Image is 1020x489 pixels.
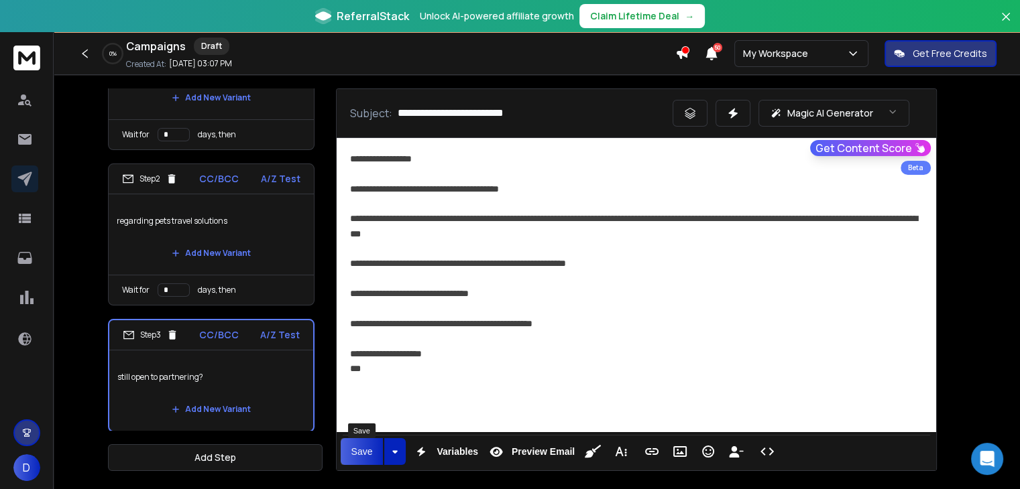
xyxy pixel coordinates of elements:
p: CC/BCC [199,328,239,342]
button: Get Free Credits [885,40,997,67]
div: Beta [901,161,931,175]
button: Insert Image (Ctrl+P) [667,438,693,465]
p: A/Z Test [261,172,300,186]
div: Step 3 [123,329,178,341]
li: Step3CC/BCCA/Z Teststill open to partnering?Add New Variant [108,319,315,432]
p: [DATE] 03:07 PM [169,58,232,69]
p: Subject: [350,105,392,121]
button: Add Step [108,444,323,471]
button: Insert Unsubscribe Link [724,438,749,465]
button: Variables [408,438,481,465]
button: Claim Lifetime Deal→ [579,4,705,28]
p: My Workspace [743,47,813,60]
span: 50 [713,43,722,52]
button: More Text [608,438,634,465]
button: Emoticons [695,438,721,465]
p: Magic AI Generator [787,107,873,120]
p: CC/BCC [199,172,239,186]
span: → [685,9,694,23]
span: Variables [434,446,481,458]
p: days, then [198,285,236,295]
button: Save [341,438,384,465]
p: Wait for [122,129,150,140]
button: Add New Variant [161,396,262,423]
h1: Campaigns [126,38,186,54]
p: Created At: [126,59,166,70]
button: Preview Email [484,438,577,465]
button: Add New Variant [161,240,262,267]
li: Step2CC/BCCA/Z Testregarding pets travel solutionsAdd New VariantWait fordays, then [108,163,315,305]
button: Add New Variant [161,84,262,111]
button: Insert Link (Ctrl+K) [639,438,665,465]
p: still open to partnering? [117,358,305,396]
button: Magic AI Generator [758,100,909,127]
span: Preview Email [509,446,577,458]
button: Get Content Score [810,140,931,156]
p: Unlock AI-powered affiliate growth [420,9,574,23]
p: days, then [198,129,236,140]
p: regarding pets travel solutions [117,202,306,240]
div: Save [348,423,376,438]
button: Code View [754,438,780,465]
div: Draft [194,38,229,55]
button: D [13,454,40,481]
div: Step 2 [122,173,178,185]
span: ReferralStack [337,8,409,24]
button: Clean HTML [580,438,606,465]
p: 0 % [109,50,117,58]
div: Open Intercom Messenger [971,443,1003,475]
p: Get Free Credits [913,47,987,60]
p: A/Z Test [260,328,300,342]
p: Wait for [122,285,150,295]
button: Close banner [997,8,1015,40]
